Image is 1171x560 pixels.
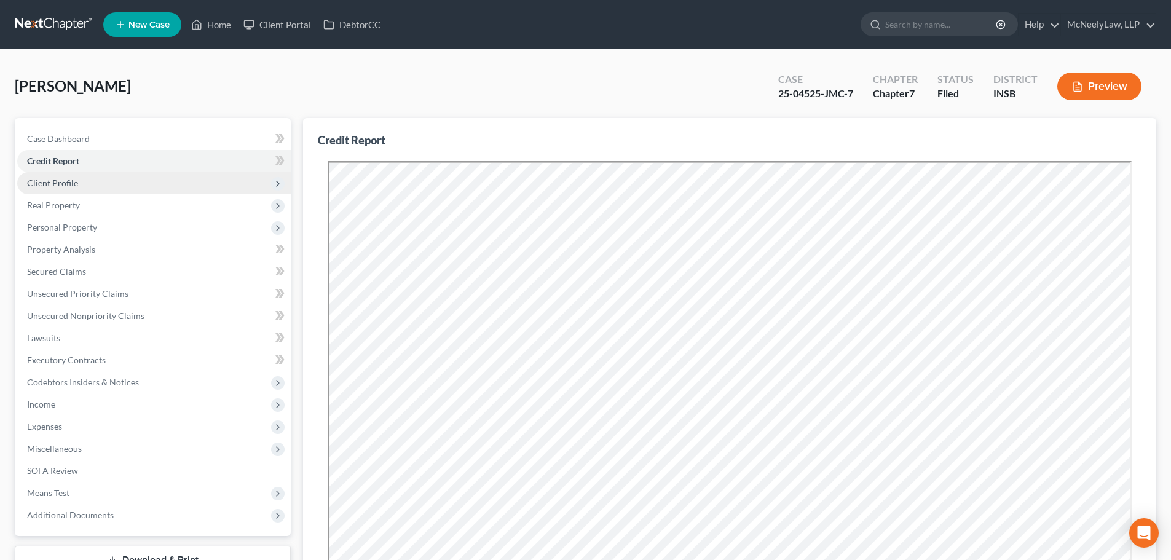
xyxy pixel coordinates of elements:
[27,222,97,232] span: Personal Property
[27,200,80,210] span: Real Property
[873,73,918,87] div: Chapter
[27,399,55,409] span: Income
[15,77,131,95] span: [PERSON_NAME]
[993,87,1038,101] div: INSB
[318,133,385,148] div: Credit Report
[17,239,291,261] a: Property Analysis
[27,310,144,321] span: Unsecured Nonpriority Claims
[317,14,387,36] a: DebtorCC
[27,443,82,454] span: Miscellaneous
[873,87,918,101] div: Chapter
[17,305,291,327] a: Unsecured Nonpriority Claims
[17,261,291,283] a: Secured Claims
[27,333,60,343] span: Lawsuits
[237,14,317,36] a: Client Portal
[1057,73,1141,100] button: Preview
[27,156,79,166] span: Credit Report
[778,87,853,101] div: 25-04525-JMC-7
[778,73,853,87] div: Case
[17,327,291,349] a: Lawsuits
[17,460,291,482] a: SOFA Review
[27,487,69,498] span: Means Test
[1129,518,1159,548] div: Open Intercom Messenger
[885,13,998,36] input: Search by name...
[993,73,1038,87] div: District
[17,150,291,172] a: Credit Report
[27,421,62,432] span: Expenses
[27,465,78,476] span: SOFA Review
[17,283,291,305] a: Unsecured Priority Claims
[937,87,974,101] div: Filed
[185,14,237,36] a: Home
[27,266,86,277] span: Secured Claims
[27,355,106,365] span: Executory Contracts
[27,244,95,254] span: Property Analysis
[1019,14,1060,36] a: Help
[1061,14,1156,36] a: McNeelyLaw, LLP
[27,288,128,299] span: Unsecured Priority Claims
[17,349,291,371] a: Executory Contracts
[909,87,915,99] span: 7
[27,510,114,520] span: Additional Documents
[27,178,78,188] span: Client Profile
[27,133,90,144] span: Case Dashboard
[17,128,291,150] a: Case Dashboard
[27,377,139,387] span: Codebtors Insiders & Notices
[937,73,974,87] div: Status
[128,20,170,30] span: New Case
